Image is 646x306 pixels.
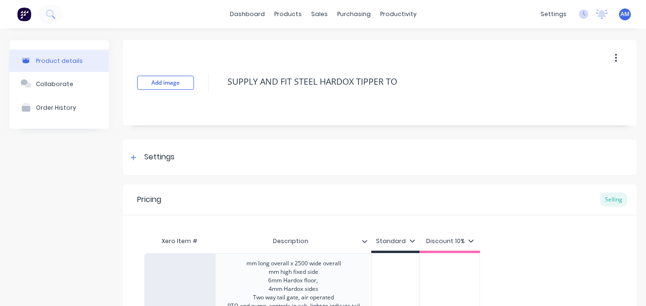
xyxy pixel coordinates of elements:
div: settings [536,7,571,21]
div: Xero Item # [144,232,215,251]
textarea: SUPPLY AND FIT STEEL HARDOX TIPPER TO [223,70,611,93]
a: dashboard [225,7,270,21]
img: Factory [17,7,31,21]
button: Product details [9,50,109,72]
div: productivity [375,7,421,21]
div: Pricing [137,194,161,205]
div: purchasing [332,7,375,21]
div: Standard [376,237,415,245]
div: Settings [144,151,175,163]
div: Description [215,229,366,253]
div: Discount 10% [426,237,474,245]
div: products [270,7,306,21]
div: Product details [36,57,83,64]
div: sales [306,7,332,21]
div: Selling [600,192,627,207]
div: Collaborate [36,80,73,87]
span: AM [620,10,629,18]
button: Add image [137,76,194,90]
button: Collaborate [9,72,109,96]
div: Order History [36,104,76,111]
div: Description [215,232,371,251]
button: Order History [9,96,109,119]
